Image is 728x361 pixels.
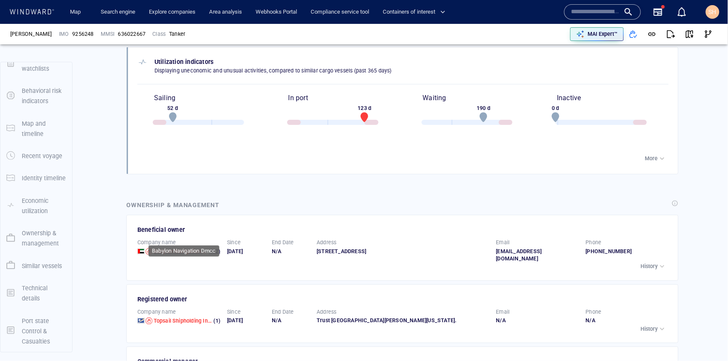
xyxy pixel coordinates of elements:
[4,74,26,84] span: [DATE] 16:08
[4,228,114,271] dl: [DATE] 17:44Meeting|BunkeringWith:[PERSON_NAME](Tanker)
[0,310,72,353] button: Port state Control & Casualties
[40,142,114,148] span: [GEOGRAPHIC_DATA], an hour
[154,248,221,255] a: Babylon Navigation Dmcc (12)
[0,124,72,132] a: Map and timeline
[704,3,721,20] button: SH
[117,252,154,262] a: Mapbox logo
[4,234,26,244] span: [DATE] 17:44
[0,47,72,80] button: Blacklists & watchlists
[4,45,114,68] dl: [DATE] 20:23Port callKhor [PERSON_NAME] , [GEOGRAPHIC_DATA]- 6 days
[167,104,178,112] p: 52 d
[586,248,669,255] div: [PHONE_NUMBER]
[60,242,100,248] span: [PERSON_NAME]
[0,145,72,167] button: Recent voyage
[104,58,114,65] span: - 6 days
[154,94,265,102] div: Sailing
[496,317,579,324] div: N/A
[137,225,669,235] div: Beneficial owner
[137,294,669,304] div: Registered owner
[97,5,139,20] a: Search engine
[22,151,62,161] p: Recent voyage
[22,173,66,183] p: Identity timeline
[0,255,72,277] button: Similar vessels
[496,248,579,263] div: [EMAIL_ADDRESS][DOMAIN_NAME]
[272,248,310,255] div: N/A
[126,200,219,210] div: Ownership & management
[94,9,101,21] div: Compliance Activities
[588,30,618,38] p: MAI Expert™
[516,31,530,43] div: tooltips.createAOI
[119,215,198,230] button: 7 days[DATE]-[DATE]
[40,242,114,254] span: With: (Tanker)
[496,308,510,316] p: Email
[0,113,72,145] button: Map and timeline
[40,157,60,164] span: EEZ Visit
[4,198,114,228] dl: [DATE] 08:20Anchored[GEOGRAPHIC_DATA], [GEOGRAPHIC_DATA], 7 days
[72,30,93,38] span: 9256248
[22,53,66,74] p: Blacklists & watchlists
[40,27,60,34] span: EEZ Visit
[272,239,294,246] p: End Date
[4,98,26,108] span: [DATE] 16:08
[119,239,144,248] div: 1000km
[0,152,72,160] a: Recent voyage
[55,82,63,88] span: 8.4
[154,317,221,325] a: Topsail Shipholding Inc. (1)
[40,74,72,81] span: Draft Change
[379,5,453,20] button: Containers of interest
[586,317,669,324] div: N/A
[143,216,180,229] div: [DATE] - [DATE]
[10,30,52,38] div: [PERSON_NAME]
[645,155,658,162] p: More
[40,82,47,88] span: 7.5
[586,308,602,316] p: Phone
[22,316,66,347] p: Port state Control & Casualties
[252,5,300,20] button: Webhooks Portal
[40,58,104,65] div: Khor [PERSON_NAME] , [GEOGRAPHIC_DATA]
[40,165,110,171] span: [GEOGRAPHIC_DATA], 7 days
[4,68,114,92] dl: [DATE] 16:08Draft Change7.58.4
[423,94,534,102] div: Waiting
[79,105,111,112] span: [DATE] 23:00
[709,9,716,15] span: SH
[4,51,26,61] span: [DATE] 20:23
[40,181,63,187] span: Anchored
[206,5,245,20] a: Area analysis
[104,205,111,210] span: Edit activity risk
[4,181,26,191] span: [DATE] 23:38
[22,118,66,139] p: Map and timeline
[101,30,115,38] p: MMSI
[317,248,489,255] div: [STREET_ADDRESS]
[212,317,220,325] span: (1)
[508,257,550,263] a: Improve this map
[692,323,722,355] iframe: Chat
[496,239,510,246] p: Email
[317,317,489,324] div: Trust [GEOGRAPHIC_DATA][PERSON_NAME][US_STATE].
[677,7,687,17] div: Notification center
[104,181,111,186] span: Edit activity risk
[52,242,100,248] div: DUSTIN
[154,248,217,254] span: Babylon Navigation Dmcc
[4,92,114,128] dl: [DATE] 16:08Destination, ETA change[DATE] 22:00[DATE] 23:00KAZ,[GEOGRAPHIC_DATA]KAZ OPL,[GEOGRAPH...
[146,5,199,20] button: Explore companies
[0,92,72,100] a: Behavioral risk indicators
[570,27,624,41] button: MAI Expert™
[227,308,241,316] p: Since
[40,188,114,195] span: [GEOGRAPHIC_DATA], 9 hours
[125,219,142,225] span: 7 days
[40,118,114,124] span: KAZ OPL,[GEOGRAPHIC_DATA]
[4,175,114,198] dl: [DATE] 23:38Anchored[GEOGRAPHIC_DATA], 9 hours
[59,30,69,38] p: IMO
[530,31,543,43] div: Toggle map information layers
[40,105,71,112] span: [DATE] 22:00
[552,104,559,112] p: 0 d
[44,9,79,21] div: (Still Loading...)
[227,248,265,255] div: [DATE]
[383,7,446,17] span: Containers of interest
[639,323,669,335] button: History
[358,104,371,112] p: 123 d
[22,196,66,217] p: Economic utilization
[624,25,643,43] button: Add to vessel list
